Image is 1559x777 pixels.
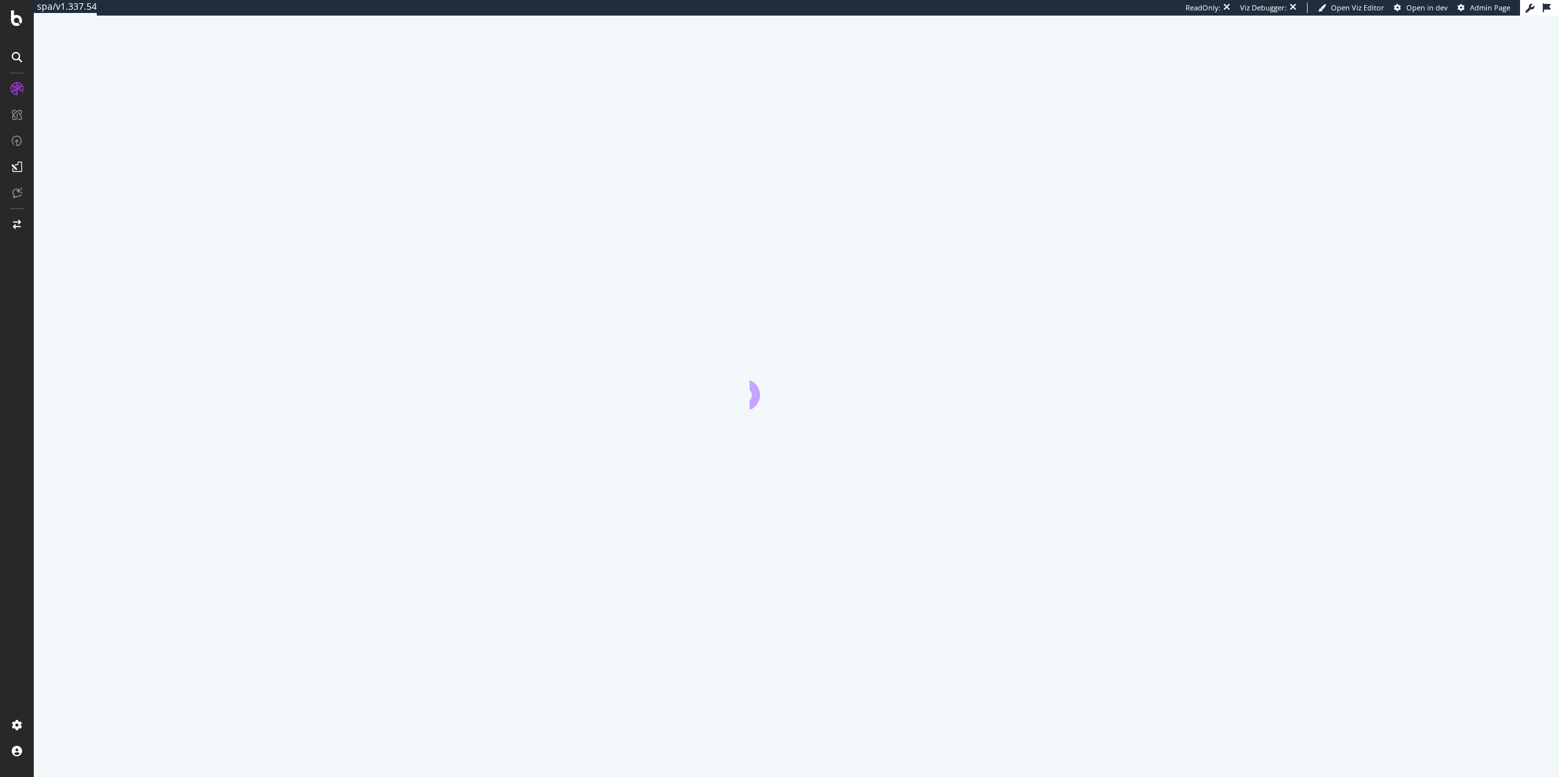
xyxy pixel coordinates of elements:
div: ReadOnly: [1185,3,1221,13]
div: Viz Debugger: [1240,3,1287,13]
span: Admin Page [1470,3,1510,12]
div: animation [750,363,843,410]
a: Admin Page [1458,3,1510,13]
span: Open Viz Editor [1331,3,1384,12]
span: Open in dev [1406,3,1448,12]
a: Open Viz Editor [1318,3,1384,13]
a: Open in dev [1394,3,1448,13]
